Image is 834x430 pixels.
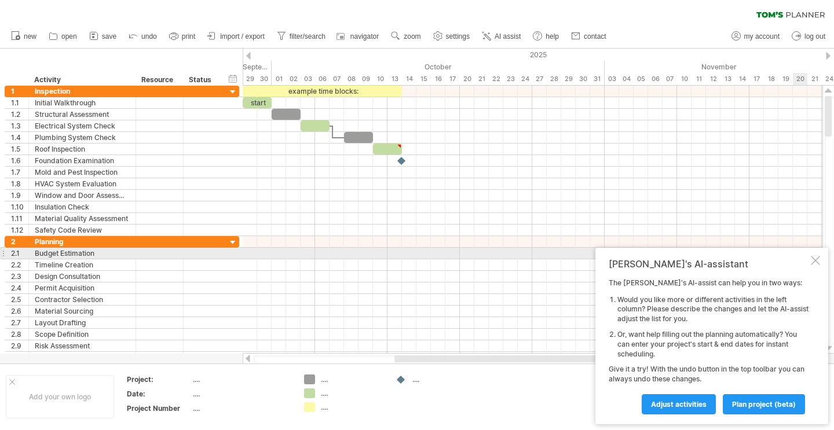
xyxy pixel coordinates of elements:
[35,155,130,166] div: Foundation Examination
[642,394,716,414] a: Adjust activities
[35,213,130,224] div: Material Quality Assessment
[11,120,28,131] div: 1.3
[8,29,40,44] a: new
[617,295,809,324] li: Would you like more or different activities in the left column? Please describe the changes and l...
[35,306,130,317] div: Material Sourcing
[243,86,402,97] div: example time blocks:
[732,400,796,409] span: plan project (beta)
[11,225,28,236] div: 1.12
[764,73,778,85] div: Tuesday, 18 November 2025
[35,271,130,282] div: Design Consultation
[547,73,561,85] div: Tuesday, 28 October 2025
[321,388,384,398] div: ....
[387,73,402,85] div: Monday, 13 October 2025
[35,144,130,155] div: Roof Inspection
[479,29,524,44] a: AI assist
[11,144,28,155] div: 1.5
[651,400,707,409] span: Adjust activities
[804,32,825,41] span: log out
[189,74,214,86] div: Status
[193,374,290,384] div: ....
[35,329,130,340] div: Scope Definition
[102,32,116,41] span: save
[11,248,28,259] div: 2.1
[807,73,822,85] div: Friday, 21 November 2025
[35,225,130,236] div: Safety Code Review
[677,73,692,85] div: Monday, 10 November 2025
[6,375,114,418] div: Add your own logo
[257,73,272,85] div: Tuesday, 30 September 2025
[568,29,610,44] a: contact
[430,29,473,44] a: settings
[61,32,77,41] span: open
[220,32,265,41] span: import / export
[141,74,177,86] div: Resource
[35,259,130,270] div: Timeline Creation
[35,178,130,189] div: HVAC System Evaluation
[359,73,373,85] div: Thursday, 9 October 2025
[182,32,195,41] span: print
[460,73,474,85] div: Monday, 20 October 2025
[402,73,416,85] div: Tuesday, 14 October 2025
[35,282,130,293] div: Permit Acquisition
[11,132,28,143] div: 1.4
[446,32,470,41] span: settings
[35,340,130,351] div: Risk Assessment
[166,29,199,44] a: print
[127,374,191,384] div: Project:
[86,29,120,44] a: save
[335,29,382,44] a: navigator
[24,32,36,41] span: new
[127,403,191,413] div: Project Number
[503,73,518,85] div: Thursday, 23 October 2025
[35,352,130,363] div: Resource Allocation
[11,294,28,305] div: 2.5
[35,190,130,201] div: Window and Door Assessment
[301,73,315,85] div: Friday, 3 October 2025
[315,73,330,85] div: Monday, 6 October 2025
[11,213,28,224] div: 1.11
[11,236,28,247] div: 2
[35,167,130,178] div: Mold and Pest Inspection
[609,258,809,270] div: [PERSON_NAME]'s AI-assistant
[576,73,590,85] div: Thursday, 30 October 2025
[11,306,28,317] div: 2.6
[489,73,503,85] div: Wednesday, 22 October 2025
[778,73,793,85] div: Wednesday, 19 November 2025
[474,73,489,85] div: Tuesday, 21 October 2025
[11,317,28,328] div: 2.7
[11,271,28,282] div: 2.3
[546,32,559,41] span: help
[518,73,532,85] div: Friday, 24 October 2025
[11,352,28,363] div: 2.10
[272,61,605,73] div: October 2025
[330,73,344,85] div: Tuesday, 7 October 2025
[561,73,576,85] div: Wednesday, 29 October 2025
[35,248,130,259] div: Budget Estimation
[11,340,28,351] div: 2.9
[530,29,562,44] a: help
[126,29,160,44] a: undo
[344,73,359,85] div: Wednesday, 8 October 2025
[720,73,735,85] div: Thursday, 13 November 2025
[141,32,157,41] span: undo
[321,402,384,412] div: ....
[749,73,764,85] div: Monday, 17 November 2025
[590,73,605,85] div: Friday, 31 October 2025
[793,73,807,85] div: Thursday, 20 November 2025
[373,73,387,85] div: Friday, 10 October 2025
[11,190,28,201] div: 1.9
[11,109,28,120] div: 1.2
[193,403,290,413] div: ....
[619,73,634,85] div: Tuesday, 4 November 2025
[350,32,379,41] span: navigator
[412,374,475,384] div: ....
[35,236,130,247] div: Planning
[723,394,805,414] a: plan project (beta)
[495,32,521,41] span: AI assist
[11,282,28,293] div: 2.4
[744,32,780,41] span: my account
[431,73,445,85] div: Thursday, 16 October 2025
[35,201,130,212] div: Insulation Check
[735,73,749,85] div: Friday, 14 November 2025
